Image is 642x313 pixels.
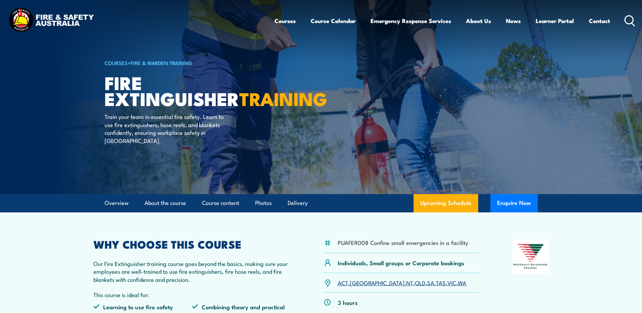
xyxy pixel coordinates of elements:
[536,12,574,30] a: Learner Portal
[255,194,272,212] a: Photos
[512,239,549,274] img: Nationally Recognised Training logo.
[338,278,348,287] a: ACT
[371,12,451,30] a: Emergency Response Services
[239,84,327,112] strong: TRAINING
[202,194,239,212] a: Course content
[311,12,356,30] a: Course Calendar
[93,239,291,249] h2: WHY CHOOSE THIS COURSE
[436,278,446,287] a: TAS
[105,194,129,212] a: Overview
[338,298,358,306] p: 3 hours
[93,259,291,283] p: Our Fire Extinguisher training course goes beyond the basics, making sure your employees are well...
[589,12,610,30] a: Contact
[105,112,228,144] p: Train your team in essential fire safety. Learn to use fire extinguishers, hose reels, and blanke...
[274,12,296,30] a: Courses
[338,279,466,287] p: , , , , , , ,
[93,291,291,298] p: This course is ideal for:
[105,59,272,67] h6: >
[458,278,466,287] a: WA
[288,194,308,212] a: Delivery
[414,194,478,212] a: Upcoming Schedule
[105,59,128,66] a: COURSES
[350,278,404,287] a: [GEOGRAPHIC_DATA]
[406,278,413,287] a: NT
[506,12,521,30] a: News
[490,194,538,212] button: Enquire Now
[145,194,186,212] a: About the course
[415,278,425,287] a: QLD
[466,12,491,30] a: About Us
[427,278,434,287] a: SA
[105,75,272,106] h1: Fire Extinguisher
[447,278,456,287] a: VIC
[338,259,464,267] p: Individuals, Small groups or Corporate bookings
[338,238,468,246] li: PUAFER008 Confine small emergencies in a facility
[131,59,192,66] a: Fire & Warden Training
